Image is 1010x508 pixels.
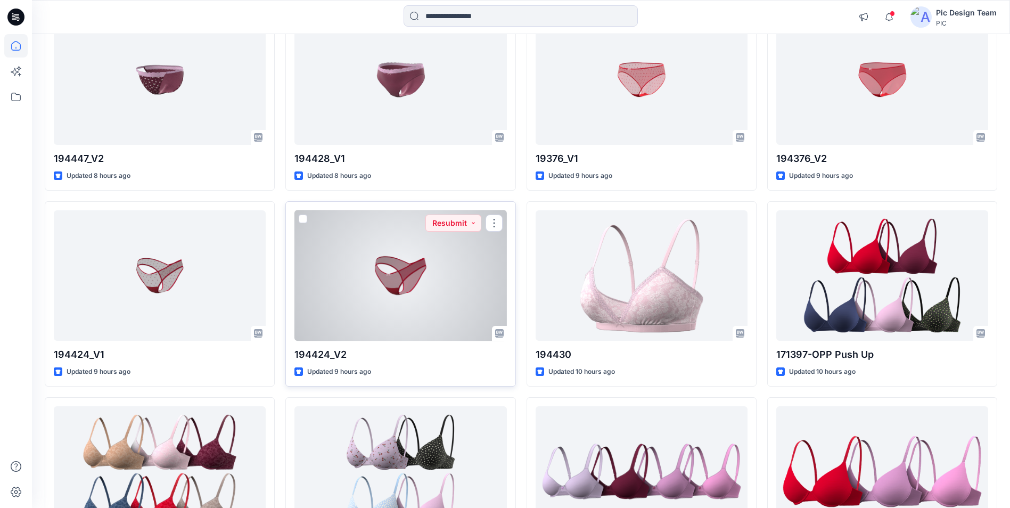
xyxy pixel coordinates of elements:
p: 171397-OPP Push Up [776,347,988,362]
p: Updated 9 hours ago [307,366,371,378]
p: Updated 10 hours ago [548,366,615,378]
a: 171397-OPP Push Up [776,210,988,341]
p: Updated 10 hours ago [789,366,856,378]
p: 194447_V2 [54,151,266,166]
a: 194447_V2 [54,14,266,145]
p: 194428_V1 [294,151,506,166]
a: 19376_V1 [536,14,748,145]
img: avatar [910,6,932,28]
a: 194376_V2 [776,14,988,145]
p: 194430 [536,347,748,362]
a: 194424_V2 [294,210,506,341]
p: Updated 8 hours ago [67,170,130,182]
a: 194430 [536,210,748,341]
div: Pic Design Team [936,6,997,19]
div: PIC [936,19,997,27]
p: Updated 9 hours ago [548,170,612,182]
a: 194428_V1 [294,14,506,145]
a: 194424_V1 [54,210,266,341]
p: Updated 9 hours ago [67,366,130,378]
p: Updated 8 hours ago [307,170,371,182]
p: Updated 9 hours ago [789,170,853,182]
p: 194424_V1 [54,347,266,362]
p: 194376_V2 [776,151,988,166]
p: 19376_V1 [536,151,748,166]
p: 194424_V2 [294,347,506,362]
